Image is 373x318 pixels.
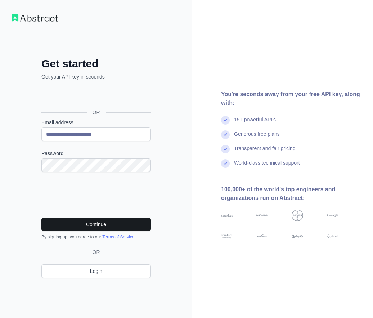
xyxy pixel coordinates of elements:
img: bayer [292,210,303,221]
p: Get your API key in seconds [41,73,151,80]
img: check mark [221,159,230,168]
div: 15+ powerful API's [234,116,276,130]
div: World-class technical support [234,159,300,174]
div: You're seconds away from your free API key, along with: [221,90,361,107]
div: 100,000+ of the world's top engineers and organizations run on Abstract: [221,185,361,202]
img: check mark [221,130,230,139]
img: Workflow [12,14,58,22]
div: Transparent and fair pricing [234,145,296,159]
span: OR [87,109,106,116]
button: Continue [41,218,151,231]
h2: Get started [41,57,151,70]
img: airbnb [327,233,338,239]
iframe: Sign in with Google Button [38,88,153,104]
span: OR [90,248,103,256]
img: check mark [221,116,230,125]
img: google [327,210,338,221]
a: Terms of Service [102,234,134,239]
img: check mark [221,145,230,153]
a: Login [41,264,151,278]
img: shopify [292,233,303,239]
img: stanford university [221,233,233,239]
label: Password [41,150,151,157]
img: nokia [256,210,268,221]
img: accenture [221,210,233,221]
div: By signing up, you agree to our . [41,234,151,240]
label: Email address [41,119,151,126]
img: payoneer [256,233,268,239]
iframe: reCAPTCHA [41,181,151,209]
div: Generous free plans [234,130,280,145]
